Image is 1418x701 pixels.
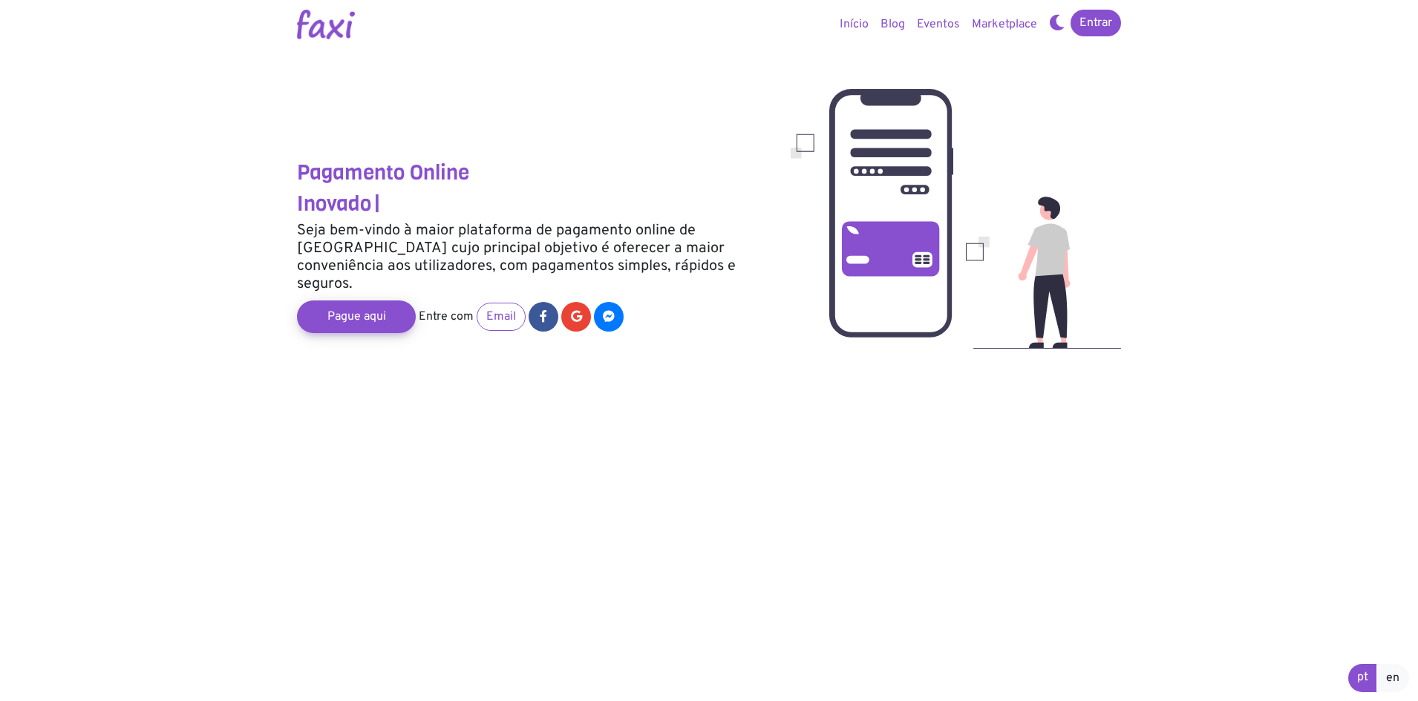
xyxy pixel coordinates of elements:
[1376,664,1409,692] a: en
[419,309,474,324] span: Entre com
[297,300,416,333] a: Pague aqui
[1071,10,1121,36] a: Entrar
[297,222,768,293] h5: Seja bem-vindo à maior plataforma de pagamento online de [GEOGRAPHIC_DATA] cujo principal objetiv...
[966,10,1043,39] a: Marketplace
[875,10,911,39] a: Blog
[911,10,966,39] a: Eventos
[477,303,526,331] a: Email
[297,160,768,185] h3: Pagamento Online
[1348,664,1377,692] a: pt
[297,10,355,39] img: Logotipo Faxi Online
[297,190,371,217] span: Inovado
[834,10,875,39] a: Início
